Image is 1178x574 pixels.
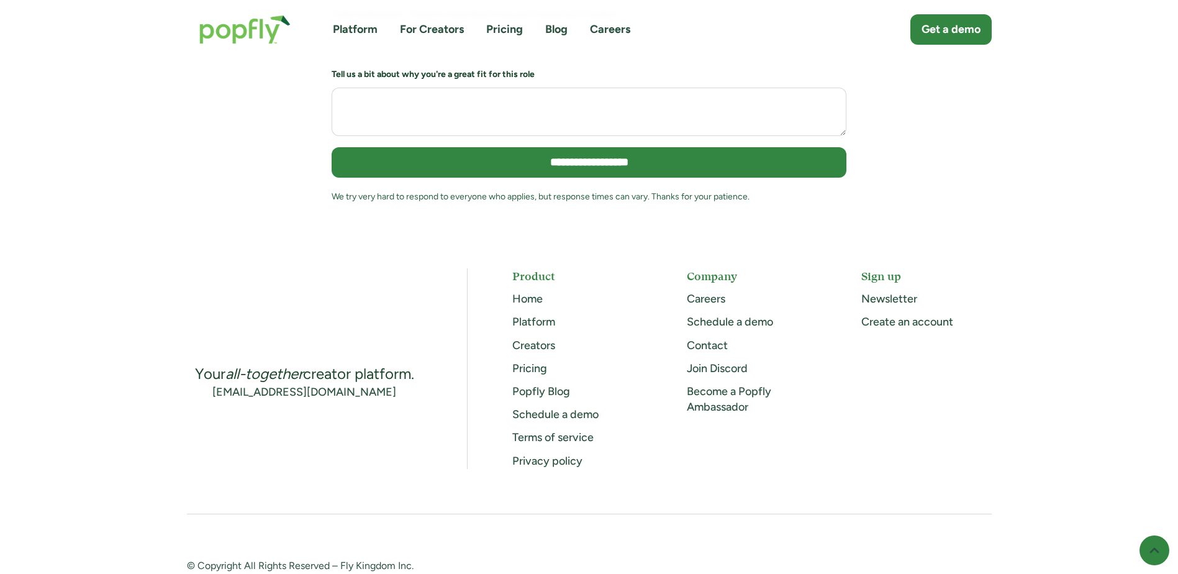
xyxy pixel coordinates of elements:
[512,454,582,468] a: Privacy policy
[187,2,303,57] a: home
[212,385,396,400] a: [EMAIL_ADDRESS][DOMAIN_NAME]
[333,22,378,37] a: Platform
[225,365,303,383] em: all-together
[486,22,523,37] a: Pricing
[512,430,594,444] a: Terms of service
[922,22,981,37] div: Get a demo
[590,22,630,37] a: Careers
[861,292,917,306] a: Newsletter
[512,339,555,352] a: Creators
[910,14,992,45] a: Get a demo
[687,292,725,306] a: Careers
[687,362,748,375] a: Join Discord
[687,385,771,414] a: Become a Popfly Ambassador
[512,362,547,375] a: Pricing
[512,385,570,398] a: Popfly Blog
[687,339,728,352] a: Contact
[195,364,414,384] div: Your creator platform.
[861,268,991,284] h5: Sign up
[332,189,846,204] div: We try very hard to respond to everyone who applies, but response times can vary. Thanks for your...
[332,68,846,81] h6: Tell us a bit about why you're a great fit for this role
[545,22,568,37] a: Blog
[512,408,599,421] a: Schedule a demo
[512,315,555,329] a: Platform
[687,268,817,284] h5: Company
[400,22,464,37] a: For Creators
[861,315,953,329] a: Create an account
[512,268,642,284] h5: Product
[687,315,773,329] a: Schedule a demo
[512,292,543,306] a: Home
